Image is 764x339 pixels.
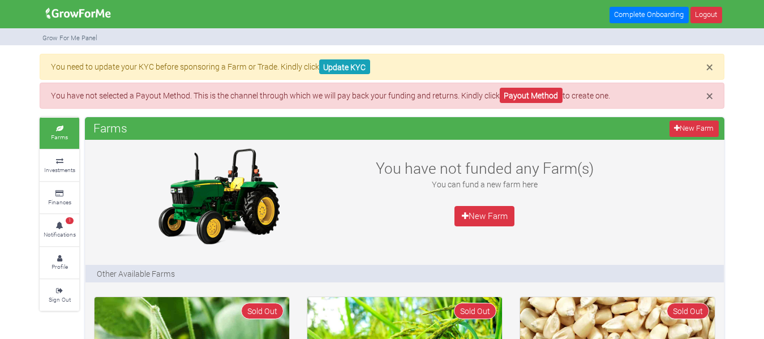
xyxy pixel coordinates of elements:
small: Investments [44,166,75,174]
small: Farms [51,133,68,141]
a: New Farm [454,206,514,226]
span: Sold Out [241,303,284,319]
a: Payout Method [500,88,563,103]
small: Sign Out [49,295,71,303]
p: You have not selected a Payout Method. This is the channel through which we will pay back your fu... [51,89,713,101]
a: New Farm [669,121,719,137]
span: Sold Out [667,303,709,319]
button: Close [706,61,713,74]
img: growforme image [148,145,289,247]
p: You need to update your KYC before sponsoring a Farm or Trade. Kindly click [51,61,713,72]
span: × [706,58,713,75]
a: Investments [40,150,79,181]
span: 1 [66,217,74,224]
span: Sold Out [454,303,496,319]
span: × [706,87,713,104]
p: Other Available Farms [97,268,175,280]
a: Logout [690,7,722,23]
a: Update KYC [319,59,370,75]
span: Farms [91,117,130,139]
small: Notifications [44,230,76,238]
a: 1 Notifications [40,214,79,246]
small: Finances [48,198,71,206]
a: Profile [40,247,79,278]
small: Grow For Me Panel [42,33,97,42]
small: Profile [51,263,68,271]
a: Finances [40,182,79,213]
p: You can fund a new farm here [362,178,607,190]
img: growforme image [42,2,115,25]
h3: You have not funded any Farm(s) [362,159,607,177]
a: Farms [40,118,79,149]
a: Complete Onboarding [610,7,689,23]
a: Sign Out [40,280,79,311]
button: Close [706,89,713,102]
